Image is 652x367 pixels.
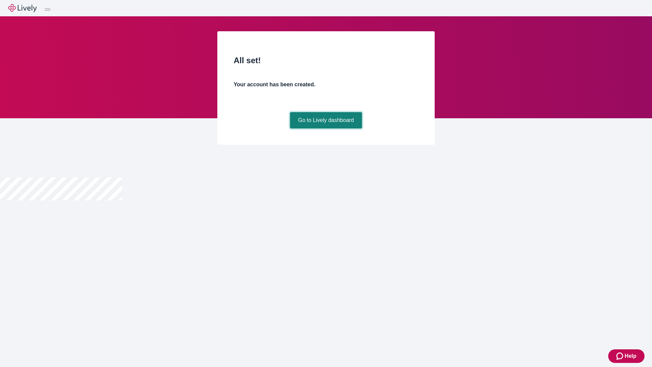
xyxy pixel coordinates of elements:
span: Help [624,352,636,360]
button: Log out [45,8,50,11]
a: Go to Lively dashboard [290,112,362,128]
button: Zendesk support iconHelp [608,349,645,363]
img: Lively [8,4,37,12]
svg: Zendesk support icon [616,352,624,360]
h4: Your account has been created. [234,81,418,89]
h2: All set! [234,54,418,67]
